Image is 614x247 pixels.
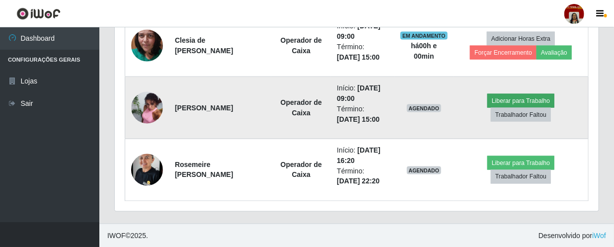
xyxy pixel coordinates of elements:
span: AGENDADO [407,166,442,174]
img: 1739996135764.jpeg [131,149,163,191]
strong: [PERSON_NAME] [175,104,233,112]
span: IWOF [107,232,126,240]
button: Adicionar Horas Extra [487,32,555,46]
strong: Operador de Caixa [281,36,322,55]
li: Término: [337,104,388,125]
li: Início: [337,145,388,166]
button: Liberar para Trabalho [487,156,554,170]
strong: Operador de Caixa [281,98,322,117]
strong: Rosemeire [PERSON_NAME] [175,161,233,179]
strong: há 00 h e 00 min [411,42,437,60]
button: Trabalhador Faltou [491,108,551,122]
button: Trabalhador Faltou [491,170,551,184]
time: [DATE] 22:20 [337,177,380,185]
a: iWof [592,232,606,240]
button: Forçar Encerramento [470,46,537,60]
li: Término: [337,166,388,187]
span: AGENDADO [407,104,442,112]
img: 1750773531322.jpeg [131,86,163,129]
time: [DATE] 15:00 [337,115,380,123]
time: [DATE] 09:00 [337,84,381,102]
time: [DATE] 15:00 [337,53,380,61]
li: Início: [337,83,388,104]
img: CoreUI Logo [16,7,61,20]
time: [DATE] 16:20 [337,146,381,165]
button: Liberar para Trabalho [487,94,554,108]
strong: Clesia de [PERSON_NAME] [175,36,233,55]
span: Desenvolvido por [538,231,606,242]
strong: Operador de Caixa [281,161,322,179]
li: Término: [337,42,388,63]
button: Avaliação [537,46,572,60]
span: EM ANDAMENTO [400,32,448,40]
span: © 2025 . [107,231,148,242]
img: 1749509895091.jpeg [131,10,163,81]
li: Início: [337,21,388,42]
